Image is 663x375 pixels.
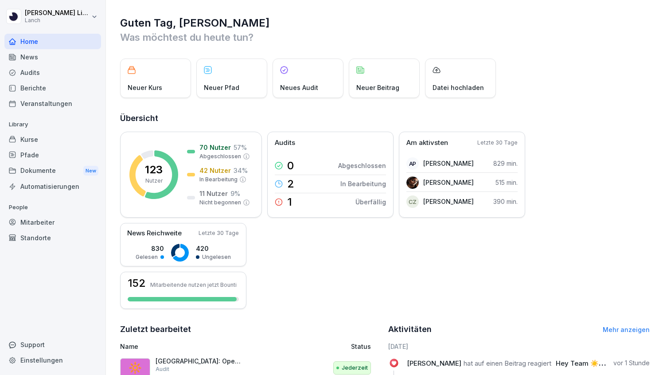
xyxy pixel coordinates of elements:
p: Letzte 30 Tage [199,229,239,237]
a: Pfade [4,147,101,163]
p: Audit [156,365,169,373]
a: Standorte [4,230,101,246]
p: Neuer Kurs [128,83,162,92]
p: 390 min. [493,197,518,206]
p: Ungelesen [202,253,231,261]
p: Audits [275,138,295,148]
a: DokumenteNew [4,163,101,179]
p: Name [120,342,281,351]
p: vor 1 Stunde [613,359,650,367]
p: Abgeschlossen [199,152,241,160]
div: New [83,166,98,176]
h3: 152 [128,278,146,289]
p: 123 [145,164,163,175]
p: [PERSON_NAME] [423,159,474,168]
span: [PERSON_NAME] [407,359,461,367]
h1: Guten Tag, [PERSON_NAME] [120,16,650,30]
p: [PERSON_NAME] [423,178,474,187]
p: Mitarbeitende nutzen jetzt Bounti [150,281,237,288]
p: Letzte 30 Tage [477,139,518,147]
a: Berichte [4,80,101,96]
a: Veranstaltungen [4,96,101,111]
p: Datei hochladen [433,83,484,92]
p: 42 Nutzer [199,166,231,175]
div: CZ [406,195,419,208]
a: Automatisierungen [4,179,101,194]
p: Library [4,117,101,132]
p: 829 min. [493,159,518,168]
p: [PERSON_NAME] Link [25,9,90,17]
div: Support [4,337,101,352]
p: Gelesen [136,253,158,261]
a: Mehr anzeigen [603,326,650,333]
p: [PERSON_NAME] [423,197,474,206]
p: In Bearbeitung [340,179,386,188]
p: Lanch [25,17,90,23]
p: 420 [196,244,231,253]
div: AP [406,157,419,170]
p: Neuer Beitrag [356,83,399,92]
p: 0 [287,160,294,171]
p: Neues Audit [280,83,318,92]
h2: Übersicht [120,112,650,125]
a: Home [4,34,101,49]
p: 830 [136,244,164,253]
a: Mitarbeiter [4,215,101,230]
p: 34 % [234,166,248,175]
p: Status [351,342,371,351]
a: Audits [4,65,101,80]
p: In Bearbeitung [199,176,238,184]
h2: Aktivitäten [388,323,432,336]
p: 9 % [230,189,240,198]
h6: [DATE] [388,342,650,351]
p: 57 % [234,143,247,152]
p: Nicht begonnen [199,199,241,207]
div: Dokumente [4,163,101,179]
p: Jederzeit [342,363,368,372]
a: Kurse [4,132,101,147]
p: Nutzer [145,177,163,185]
p: People [4,200,101,215]
p: Abgeschlossen [338,161,386,170]
span: hat auf einen Beitrag reagiert [464,359,551,367]
p: 2 [287,179,294,189]
p: Am aktivsten [406,138,448,148]
a: Einstellungen [4,352,101,368]
p: Was möchtest du heute tun? [120,30,650,44]
p: 1 [287,197,292,207]
img: lbqg5rbd359cn7pzouma6c8b.png [406,176,419,189]
p: 11 Nutzer [199,189,228,198]
p: [GEOGRAPHIC_DATA]: Opening [156,357,244,365]
p: 70 Nutzer [199,143,231,152]
p: Überfällig [355,197,386,207]
a: News [4,49,101,65]
p: News Reichweite [127,228,182,238]
h2: Zuletzt bearbeitet [120,323,382,336]
p: Neuer Pfad [204,83,239,92]
p: 515 min. [495,178,518,187]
